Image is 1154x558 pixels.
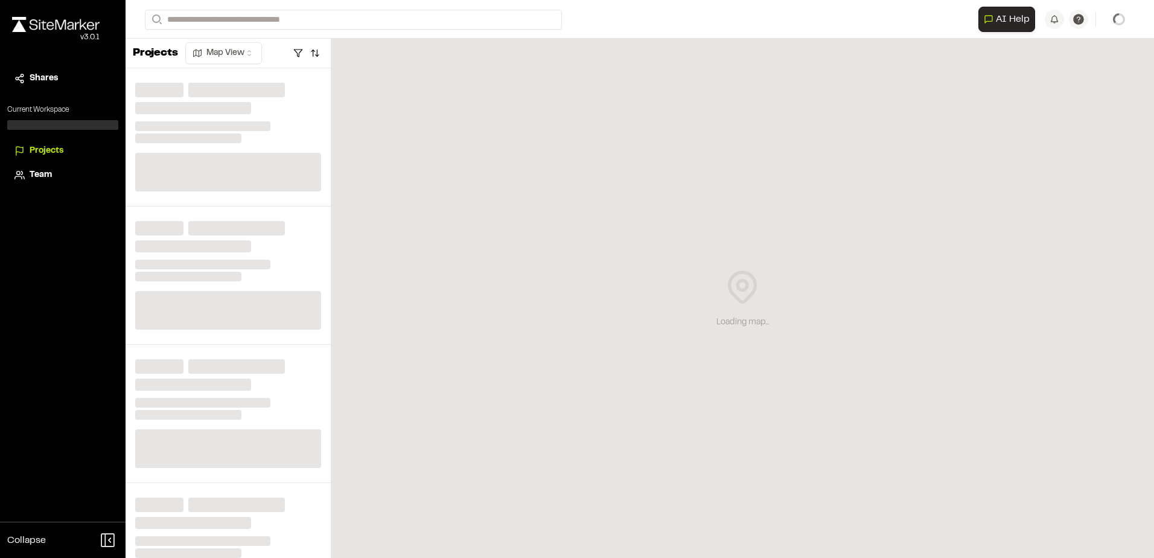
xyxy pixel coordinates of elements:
[7,533,46,548] span: Collapse
[14,168,111,182] a: Team
[12,17,100,32] img: rebrand.png
[30,168,52,182] span: Team
[716,316,769,329] div: Loading map...
[12,32,100,43] div: Oh geez...please don't...
[14,72,111,85] a: Shares
[30,72,58,85] span: Shares
[30,144,63,158] span: Projects
[14,144,111,158] a: Projects
[7,104,118,115] p: Current Workspace
[978,7,1040,32] div: Open AI Assistant
[145,10,167,30] button: Search
[996,12,1030,27] span: AI Help
[133,45,178,62] p: Projects
[978,7,1035,32] button: Open AI Assistant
